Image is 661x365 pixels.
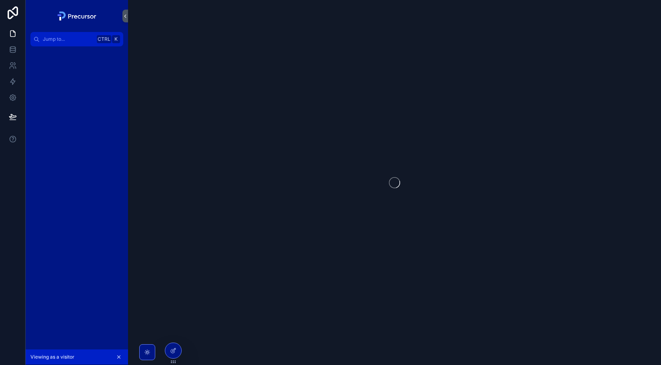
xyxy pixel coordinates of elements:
[55,10,99,22] img: App logo
[30,32,123,46] button: Jump to...CtrlK
[97,35,111,43] span: Ctrl
[113,36,119,42] span: K
[30,354,74,360] span: Viewing as a visitor
[26,46,128,349] div: scrollable content
[43,36,94,42] span: Jump to...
